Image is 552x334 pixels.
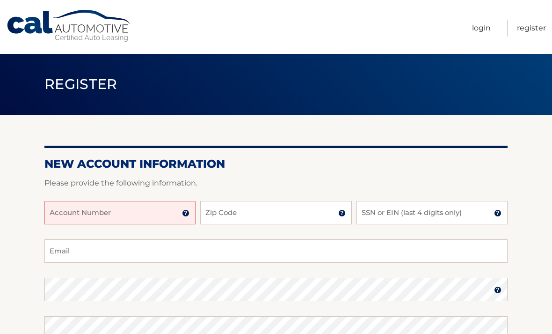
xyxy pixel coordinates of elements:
input: Zip Code [200,201,351,224]
a: Cal Automotive [6,9,132,43]
p: Please provide the following information. [44,177,508,190]
img: tooltip.svg [182,209,189,217]
img: tooltip.svg [338,209,346,217]
input: Account Number [44,201,196,224]
input: SSN or EIN (last 4 digits only) [356,201,508,224]
input: Email [44,239,508,263]
a: Register [517,20,546,37]
h2: New Account Information [44,157,508,171]
img: tooltip.svg [494,286,501,294]
span: Register [44,75,117,93]
a: Login [472,20,491,37]
img: tooltip.svg [494,209,501,217]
